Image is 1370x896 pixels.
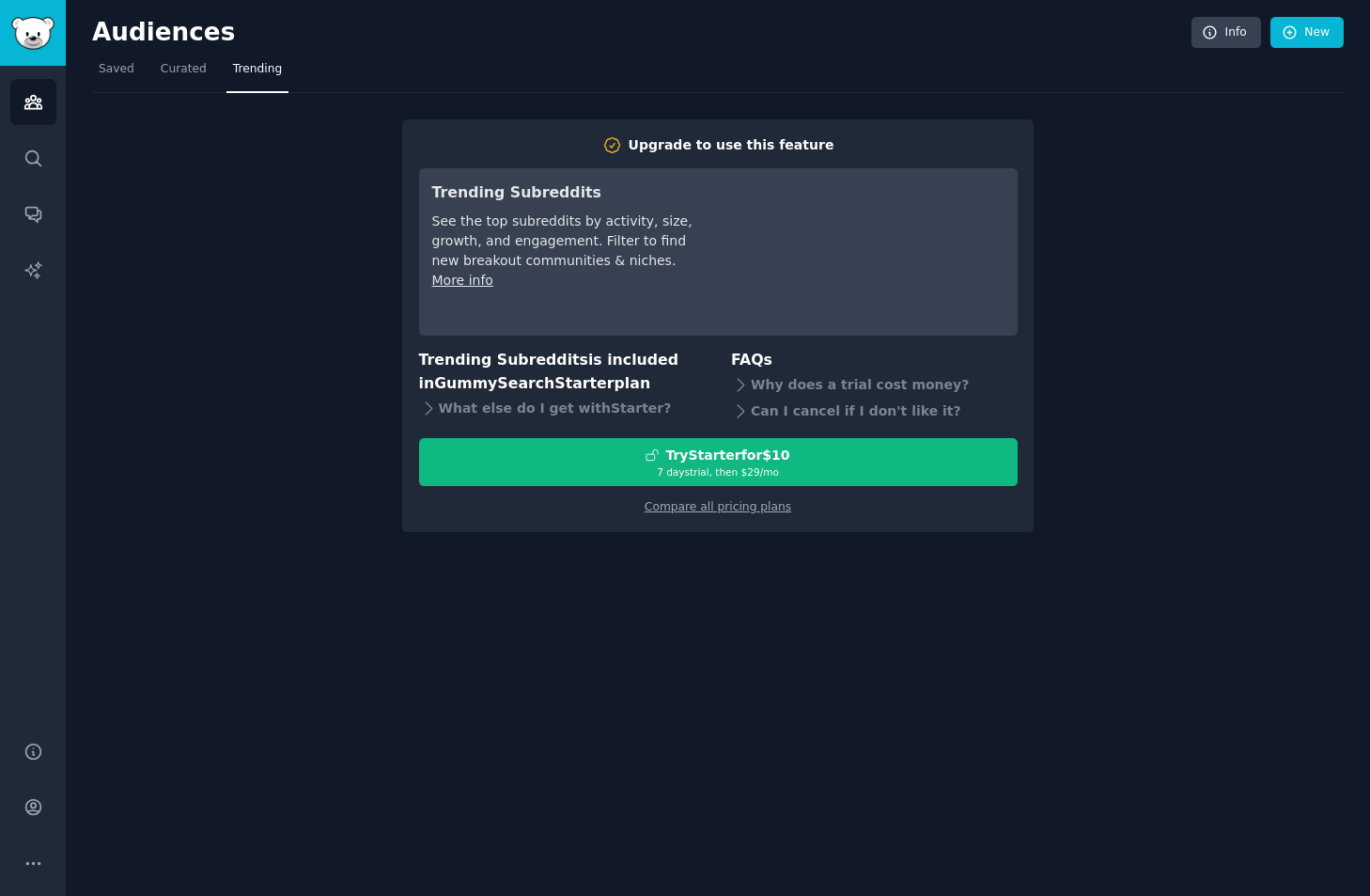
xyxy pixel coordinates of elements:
h3: Trending Subreddits is included in plan [419,349,706,395]
a: New [1270,17,1344,49]
a: Saved [92,55,141,93]
a: Info [1191,17,1261,49]
img: GummySearch logo [11,17,54,50]
span: GummySearch Starter [434,374,614,392]
div: Why does a trial cost money? [731,372,1018,399]
div: See the top subreddits by activity, size, growth, and engagement. Filter to find new breakout com... [432,212,696,271]
span: Curated [161,61,207,78]
button: TryStarterfor$107 daystrial, then $29/mo [419,438,1018,486]
div: 7 days trial, then $ 29 /mo [420,465,1017,479]
span: Saved [99,61,134,78]
a: Compare all pricing plans [645,500,791,513]
iframe: YouTube video player [723,181,1004,322]
a: More info [432,273,493,288]
a: Curated [154,55,213,93]
div: Try Starter for $10 [665,446,789,465]
a: Trending [226,55,288,93]
div: What else do I get with Starter ? [419,395,706,421]
div: Upgrade to use this feature [629,135,834,155]
h3: Trending Subreddits [432,181,696,205]
div: Can I cancel if I don't like it? [731,399,1018,425]
h3: FAQs [731,349,1018,372]
h2: Audiences [92,18,1191,48]
span: Trending [233,61,282,78]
